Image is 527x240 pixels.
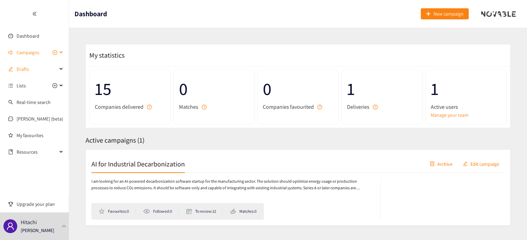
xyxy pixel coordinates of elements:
a: My favourites [17,128,63,142]
p: Hitachi [21,218,37,227]
span: question-circle [147,105,152,109]
span: plus-circle [52,50,57,55]
span: plus-circle [52,83,57,88]
div: チャットウィジェット [493,207,527,240]
span: Active users [431,103,458,111]
p: I am looking for an AI-powered decarbonization software startup for the manufacturing sector. The... [91,178,374,191]
button: editEdit campaign [458,158,505,169]
span: question-circle [373,105,378,109]
span: book [8,150,13,154]
span: question-circle [202,105,207,109]
li: Favourites: 0 [99,208,136,214]
span: Deliveries [347,103,369,111]
span: unordered-list [8,83,13,88]
span: double-left [32,11,37,16]
span: edit [463,161,468,167]
span: Lists [17,79,26,93]
button: containerArchive [425,158,458,169]
a: [PERSON_NAME] (beta) [17,116,63,122]
span: 0 [263,75,333,103]
iframe: Chat Widget [493,207,527,240]
span: 15 [95,75,165,103]
span: Companies favourited [263,103,314,111]
span: My statistics [86,51,125,60]
h2: AI for Industrial Decarbonization [91,159,185,169]
span: Upgrade your plan [17,197,63,211]
span: Archive [437,160,453,167]
li: Matches: 0 [230,208,257,214]
span: 1 [431,75,501,103]
span: Campaigns [17,46,39,59]
button: plusNew campaign [421,8,469,19]
span: Edit campaign [470,160,499,167]
span: plus [426,11,431,17]
span: question-circle [317,105,322,109]
span: Drafts [17,62,57,76]
span: Companies delivered [95,103,143,111]
span: Active campaigns ( 1 ) [86,136,145,145]
span: trophy [8,202,13,207]
li: Followed: 0 [143,208,178,214]
span: sound [8,50,13,55]
span: user [6,222,14,230]
span: Resources [17,145,57,159]
span: 1 [347,75,417,103]
a: Real-time search [17,99,51,105]
a: AI for Industrial DecarbonizationcontainerArchiveeditEdit campaignI am looking for an AI-powered ... [86,150,510,225]
span: Matches [179,103,198,111]
a: Manage your team [431,111,501,119]
a: Dashboard [17,33,39,39]
span: container [430,161,435,167]
span: 0 [179,75,249,103]
li: To review: 12 [186,208,223,214]
p: [PERSON_NAME] [21,227,54,234]
span: New campaign [434,10,464,18]
span: edit [8,67,13,71]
